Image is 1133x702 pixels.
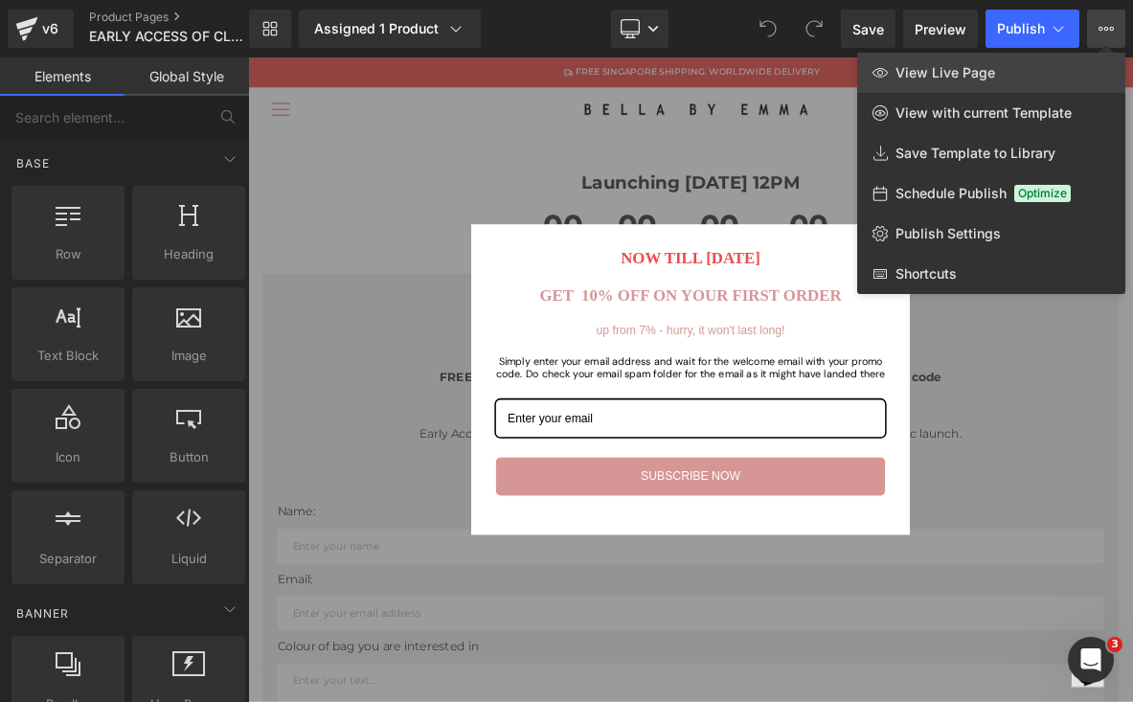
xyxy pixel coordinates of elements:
[895,185,1007,202] span: Schedule Publish
[1068,637,1114,683] iframe: Intercom live chat
[997,21,1045,36] span: Publish
[895,265,957,283] span: Shortcuts
[1107,637,1122,652] span: 3
[1014,185,1071,202] span: Optimize
[915,19,966,39] span: Preview
[903,10,978,48] a: Preview
[89,29,244,44] span: EARLY ACCESS OF CLOUD FLOW BACKPACK
[795,10,833,48] button: Redo
[14,604,71,623] span: Banner
[138,447,239,467] span: Button
[17,244,119,264] span: Row
[986,10,1079,48] button: Publish
[821,218,867,264] button: Close
[895,225,1001,242] span: Publish Settings
[852,19,884,39] span: Save
[382,300,778,324] strong: GET 10% OFF ON YOUR FIRST ORDER
[488,250,671,274] strong: NOW TILL [DATE]
[323,522,836,575] button: SUBSCRIBE NOW
[17,346,119,366] span: Text Block
[138,549,239,569] span: Liquid
[749,10,787,48] button: Undo
[895,64,995,81] span: View Live Page
[249,10,291,48] a: New Library
[17,447,119,467] span: Icon
[1087,10,1125,48] button: View Live PageView with current TemplateSave Template to LibrarySchedule PublishOptimizePublish S...
[836,234,851,249] svg: close icon
[14,154,52,172] span: Base
[323,390,836,423] h3: Simply enter your email address and wait for the welcome email with your promo code. Do check you...
[323,348,836,367] h2: up from 7% - hurry, it won't last long!
[138,244,239,264] span: Heading
[38,16,62,41] div: v6
[314,19,465,38] div: Assigned 1 Product
[895,145,1055,162] span: Save Template to Library
[138,346,239,366] span: Image
[8,10,74,48] a: v6
[89,10,281,25] a: Product Pages
[895,104,1072,122] span: View with current Template
[125,57,249,96] a: Global Style
[323,446,836,499] input: Email field
[17,549,119,569] span: Separator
